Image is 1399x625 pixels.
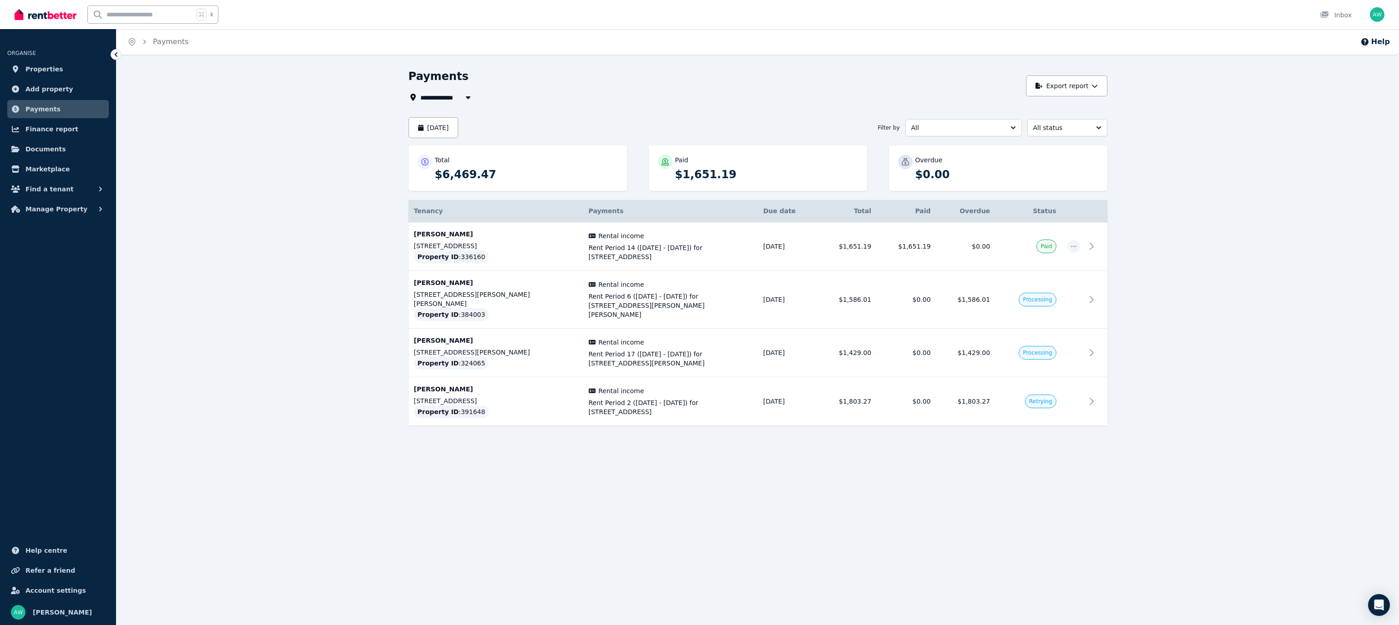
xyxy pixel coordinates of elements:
a: Add property [7,80,109,98]
img: Andrew Wong [1370,7,1384,22]
th: Status [995,200,1061,222]
p: Total [435,155,450,165]
p: $0.00 [915,167,1098,182]
span: Rent Period 2 ([DATE] - [DATE]) for [STREET_ADDRESS] [589,398,753,416]
span: Rental income [598,231,644,240]
button: Help [1360,36,1390,47]
span: Help centre [25,545,67,556]
span: $1,586.01 [958,296,990,303]
span: Rent Period 14 ([DATE] - [DATE]) for [STREET_ADDRESS] [589,243,753,261]
p: [STREET_ADDRESS][PERSON_NAME] [414,348,578,357]
span: $0.00 [972,243,990,250]
td: [DATE] [758,377,818,426]
button: Manage Property [7,200,109,218]
span: Processing [1023,349,1052,356]
p: [STREET_ADDRESS][PERSON_NAME][PERSON_NAME] [414,290,578,308]
span: Rent Period 17 ([DATE] - [DATE]) for [STREET_ADDRESS][PERSON_NAME] [589,350,753,368]
img: Andrew Wong [11,605,25,620]
nav: Breadcrumb [116,29,199,55]
td: [DATE] [758,271,818,329]
span: Property ID [418,407,459,416]
span: $1,429.00 [958,349,990,356]
button: Export report [1026,75,1107,96]
td: $0.00 [877,271,936,329]
div: Open Intercom Messenger [1368,594,1390,616]
span: Processing [1023,296,1052,303]
a: Refer a friend [7,561,109,580]
span: Account settings [25,585,86,596]
button: All [905,119,1022,136]
span: Find a tenant [25,184,74,195]
span: Filter by [878,124,899,131]
td: $1,803.27 [818,377,877,426]
span: Rental income [598,386,644,395]
th: Tenancy [409,200,583,222]
p: [PERSON_NAME] [414,336,578,345]
img: RentBetter [15,8,76,21]
span: Rental income [598,338,644,347]
td: $0.00 [877,377,936,426]
span: Property ID [418,252,459,261]
th: Overdue [936,200,996,222]
span: [PERSON_NAME] [33,607,92,618]
th: Paid [877,200,936,222]
div: : 336160 [414,250,489,263]
span: Paid [1040,243,1052,250]
p: Overdue [915,155,943,165]
span: Property ID [418,310,459,319]
button: All status [1027,119,1107,136]
p: [PERSON_NAME] [414,230,578,239]
span: k [210,11,213,18]
a: Properties [7,60,109,78]
span: Documents [25,144,66,155]
p: $1,651.19 [675,167,858,182]
span: All status [1033,123,1089,132]
th: Total [818,200,877,222]
span: Manage Property [25,204,87,215]
div: : 391648 [414,405,489,418]
p: [PERSON_NAME] [414,385,578,394]
p: [STREET_ADDRESS] [414,241,578,250]
td: $0.00 [877,329,936,377]
td: [DATE] [758,329,818,377]
a: Payments [153,37,188,46]
td: $1,651.19 [818,222,877,271]
span: Rental income [598,280,644,289]
span: $1,803.27 [958,398,990,405]
div: Inbox [1320,10,1352,20]
button: [DATE] [409,117,459,138]
a: Documents [7,140,109,158]
span: Retrying [1029,398,1052,405]
span: Rent Period 6 ([DATE] - [DATE]) for [STREET_ADDRESS][PERSON_NAME][PERSON_NAME] [589,292,753,319]
span: Finance report [25,124,78,135]
span: ORGANISE [7,50,36,56]
th: Due date [758,200,818,222]
a: Account settings [7,581,109,600]
a: Payments [7,100,109,118]
span: Property ID [418,359,459,368]
td: [DATE] [758,222,818,271]
a: Marketplace [7,160,109,178]
span: Marketplace [25,164,70,175]
p: $6,469.47 [435,167,618,182]
span: Refer a friend [25,565,75,576]
a: Finance report [7,120,109,138]
p: [PERSON_NAME] [414,278,578,287]
span: Add property [25,84,73,95]
button: Find a tenant [7,180,109,198]
div: : 384003 [414,308,489,321]
td: $1,586.01 [818,271,877,329]
td: $1,429.00 [818,329,877,377]
span: Properties [25,64,63,75]
span: All [911,123,1003,132]
span: Payments [25,104,61,115]
span: Payments [589,207,624,215]
div: : 324065 [414,357,489,370]
p: Paid [675,155,688,165]
p: [STREET_ADDRESS] [414,396,578,405]
td: $1,651.19 [877,222,936,271]
h1: Payments [409,69,469,84]
a: Help centre [7,541,109,560]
